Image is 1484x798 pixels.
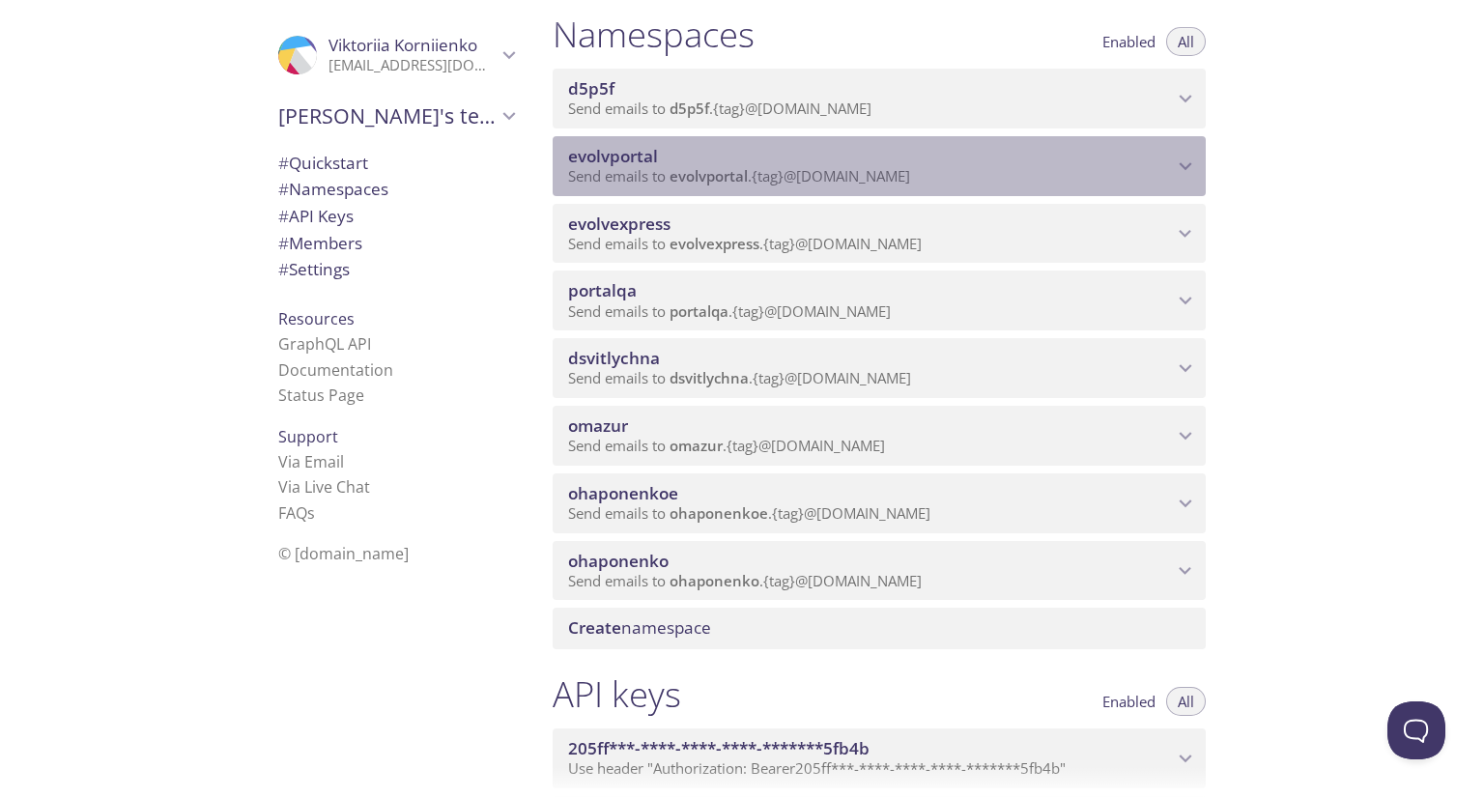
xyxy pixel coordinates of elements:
span: API Keys [278,205,354,227]
span: ohaponenkoe [568,482,678,504]
span: [PERSON_NAME]'s team [278,102,497,129]
div: Team Settings [263,256,529,283]
span: Create [568,616,621,639]
h1: Namespaces [553,13,755,56]
div: ohaponenkoe namespace [553,473,1206,533]
span: # [278,178,289,200]
div: Quickstart [263,150,529,177]
span: Send emails to . {tag} @[DOMAIN_NAME] [568,503,930,523]
a: Status Page [278,385,364,406]
span: omazur [670,436,723,455]
iframe: Help Scout Beacon - Open [1387,701,1445,759]
span: omazur [568,414,628,437]
span: # [278,205,289,227]
a: FAQ [278,502,315,524]
span: d5p5f [568,77,614,100]
span: dsvitlychna [670,368,749,387]
button: Enabled [1091,687,1167,716]
span: # [278,232,289,254]
span: dsvitlychna [568,347,660,369]
span: Send emails to . {tag} @[DOMAIN_NAME] [568,234,922,253]
div: ohaponenko namespace [553,541,1206,601]
a: GraphQL API [278,333,371,355]
span: s [307,502,315,524]
a: Via Live Chat [278,476,370,498]
span: Namespaces [278,178,388,200]
div: evolvportal namespace [553,136,1206,196]
div: Evolv's team [263,91,529,141]
div: Namespaces [263,176,529,203]
span: Send emails to . {tag} @[DOMAIN_NAME] [568,99,871,118]
span: evolvexpress [568,213,671,235]
div: Create namespace [553,608,1206,648]
button: All [1166,27,1206,56]
span: Quickstart [278,152,368,174]
span: Send emails to . {tag} @[DOMAIN_NAME] [568,301,891,321]
span: ohaponenko [568,550,669,572]
a: Via Email [278,451,344,472]
span: ohaponenko [670,571,759,590]
span: Resources [278,308,355,329]
button: Enabled [1091,27,1167,56]
div: evolvexpress namespace [553,204,1206,264]
span: Send emails to . {tag} @[DOMAIN_NAME] [568,368,911,387]
span: portalqa [568,279,637,301]
div: omazur namespace [553,406,1206,466]
span: ohaponenkoe [670,503,768,523]
span: # [278,152,289,174]
span: portalqa [670,301,728,321]
span: Viktoriia Korniienko [328,34,477,56]
span: d5p5f [670,99,709,118]
div: dsvitlychna namespace [553,338,1206,398]
div: portalqa namespace [553,271,1206,330]
span: # [278,258,289,280]
span: Settings [278,258,350,280]
span: Support [278,426,338,447]
div: Viktoriia Korniienko [263,23,529,87]
p: [EMAIL_ADDRESS][DOMAIN_NAME] [328,56,497,75]
span: Send emails to . {tag} @[DOMAIN_NAME] [568,436,885,455]
div: d5p5f namespace [553,69,1206,128]
button: All [1166,687,1206,716]
span: namespace [568,616,711,639]
h1: API keys [553,672,681,716]
span: evolvportal [670,166,748,185]
span: © [DOMAIN_NAME] [278,543,409,564]
div: API Keys [263,203,529,230]
span: Send emails to . {tag} @[DOMAIN_NAME] [568,571,922,590]
span: Members [278,232,362,254]
span: evolvportal [568,145,658,167]
a: Documentation [278,359,393,381]
span: evolvexpress [670,234,759,253]
span: Send emails to . {tag} @[DOMAIN_NAME] [568,166,910,185]
div: Members [263,230,529,257]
